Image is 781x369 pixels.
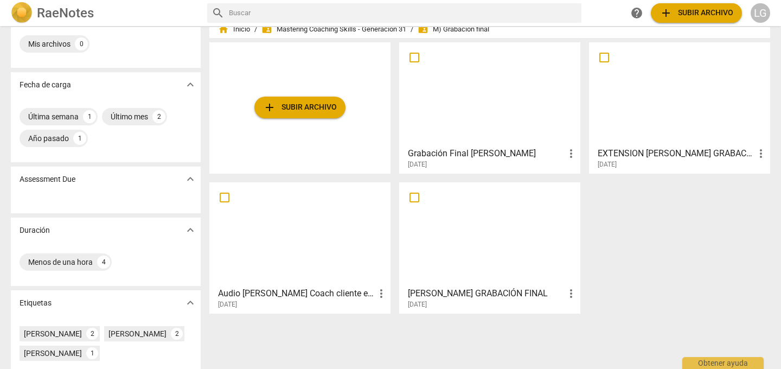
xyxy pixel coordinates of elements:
[182,171,199,187] button: Mostrar más
[229,4,577,22] input: Buscar
[418,24,428,35] span: folder_shared
[86,347,98,359] div: 1
[184,296,197,309] span: expand_more
[375,287,388,300] span: more_vert
[20,225,50,236] p: Duración
[598,147,754,160] h3: EXTENSION FRANCO CABRINO GRABACIÓN FINAL
[598,160,617,169] span: [DATE]
[20,297,52,309] p: Etiquetas
[24,348,82,359] div: [PERSON_NAME]
[254,97,345,118] button: Subir
[218,24,250,35] span: Inicio
[403,186,577,309] a: [PERSON_NAME] GRABACIÓN FINAL[DATE]
[20,174,75,185] p: Assessment Due
[11,2,199,24] a: LogoRaeNotes
[682,357,764,369] div: Obtener ayuda
[73,132,86,145] div: 1
[660,7,673,20] span: add
[751,3,770,23] button: LG
[261,24,272,35] span: folder_shared
[408,160,427,169] span: [DATE]
[218,24,229,35] span: home
[254,26,257,34] span: /
[83,110,96,123] div: 1
[20,79,71,91] p: Fecha de carga
[411,26,413,34] span: /
[403,46,577,169] a: Grabación Final [PERSON_NAME][DATE]
[218,300,237,309] span: [DATE]
[28,133,69,144] div: Año pasado
[630,7,643,20] span: help
[261,24,406,35] span: Mastering Coaching Skills - Generación 31
[418,24,489,35] span: M) Grabación final
[263,101,337,114] span: Subir archivo
[37,5,94,21] h2: RaeNotes
[660,7,733,20] span: Subir archivo
[627,3,646,23] a: Obtener ayuda
[182,295,199,311] button: Mostrar más
[108,328,167,339] div: [PERSON_NAME]
[182,222,199,238] button: Mostrar más
[565,287,578,300] span: more_vert
[651,3,742,23] button: Subir
[213,186,387,309] a: Audio [PERSON_NAME] Coach cliente externo [PERSON_NAME][DATE]
[408,147,565,160] h3: Grabación Final Roxana Guerrero
[28,111,79,122] div: Última semana
[184,78,197,91] span: expand_more
[182,77,199,93] button: Mostrar más
[111,111,148,122] div: Último mes
[212,7,225,20] span: search
[184,224,197,237] span: expand_more
[184,173,197,186] span: expand_more
[28,39,71,49] div: Mis archivos
[152,110,165,123] div: 2
[754,147,767,160] span: more_vert
[28,257,93,268] div: Menos de una hora
[565,147,578,160] span: more_vert
[97,256,110,269] div: 4
[171,328,183,340] div: 2
[218,287,375,300] h3: Audio Roxana Guerrero Coach cliente externo Lyli
[11,2,33,24] img: Logo
[593,46,766,169] a: EXTENSION [PERSON_NAME] GRABACIÓN FINAL[DATE]
[263,101,276,114] span: add
[24,328,82,339] div: [PERSON_NAME]
[408,300,427,309] span: [DATE]
[75,37,88,50] div: 0
[86,328,98,340] div: 2
[408,287,565,300] h3: FRANCO CABRINO GRABACIÓN FINAL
